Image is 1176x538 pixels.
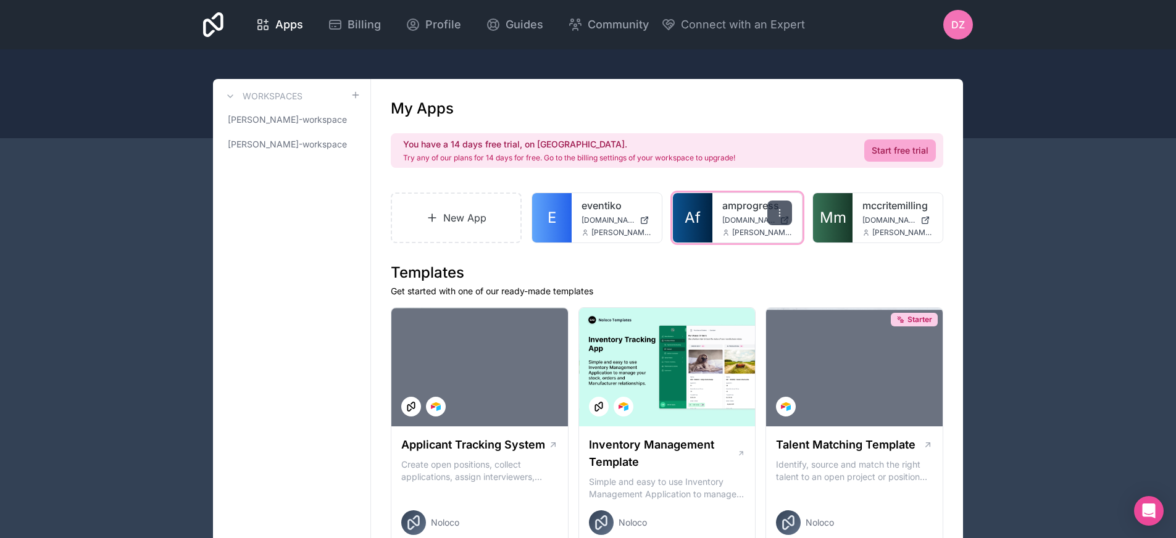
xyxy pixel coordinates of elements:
a: Guides [476,11,553,38]
a: E [532,193,572,242]
span: DZ [951,17,965,32]
p: Create open positions, collect applications, assign interviewers, centralise candidate feedback a... [401,458,558,483]
h3: Workspaces [243,90,302,102]
img: Airtable Logo [781,402,791,412]
span: E [548,208,556,228]
img: Airtable Logo [619,402,628,412]
span: [DOMAIN_NAME] [722,215,775,225]
a: Apps [246,11,313,38]
span: Noloco [619,516,647,529]
span: Apps [275,16,303,33]
a: mccritemilling [862,198,933,213]
h2: You have a 14 days free trial, on [GEOGRAPHIC_DATA]. [403,138,735,151]
p: Get started with one of our ready-made templates [391,285,943,297]
a: [DOMAIN_NAME] [862,215,933,225]
span: Noloco [806,516,834,529]
a: Mm [813,193,853,242]
span: [PERSON_NAME]-workspace [228,114,347,126]
a: [PERSON_NAME]-workspace [223,109,361,131]
h1: Applicant Tracking System [401,436,545,453]
p: Simple and easy to use Inventory Management Application to manage your stock, orders and Manufact... [589,476,746,500]
a: Workspaces [223,89,302,104]
span: Starter [907,315,932,325]
span: Connect with an Expert [681,16,805,33]
span: [DOMAIN_NAME] [862,215,915,225]
p: Try any of our plans for 14 days for free. Go to the billing settings of your workspace to upgrade! [403,153,735,163]
h1: Talent Matching Template [776,436,915,453]
a: Billing [318,11,391,38]
h1: Templates [391,263,943,283]
span: Community [588,16,649,33]
span: [PERSON_NAME][EMAIL_ADDRESS][DOMAIN_NAME] [872,228,933,238]
a: [DOMAIN_NAME] [582,215,652,225]
span: [PERSON_NAME]-workspace [228,138,347,151]
a: amprogress [722,198,793,213]
img: Airtable Logo [431,402,441,412]
span: Af [685,208,701,228]
a: Community [558,11,659,38]
span: [DOMAIN_NAME] [582,215,635,225]
span: Guides [506,16,543,33]
span: Billing [348,16,381,33]
h1: My Apps [391,99,454,118]
button: Connect with an Expert [661,16,805,33]
a: New App [391,192,522,243]
div: Open Intercom Messenger [1134,496,1164,526]
a: [DOMAIN_NAME] [722,215,793,225]
span: Mm [820,208,846,228]
span: Profile [425,16,461,33]
a: eventiko [582,198,652,213]
a: Start free trial [864,139,936,162]
a: Af [673,193,712,242]
span: Noloco [431,516,459,529]
a: [PERSON_NAME]-workspace [223,133,361,155]
a: Profile [396,11,471,38]
span: [PERSON_NAME][EMAIL_ADDRESS][DOMAIN_NAME] [591,228,652,238]
span: [PERSON_NAME][EMAIL_ADDRESS][DOMAIN_NAME] [732,228,793,238]
h1: Inventory Management Template [589,436,737,471]
p: Identify, source and match the right talent to an open project or position with our Talent Matchi... [776,458,933,483]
